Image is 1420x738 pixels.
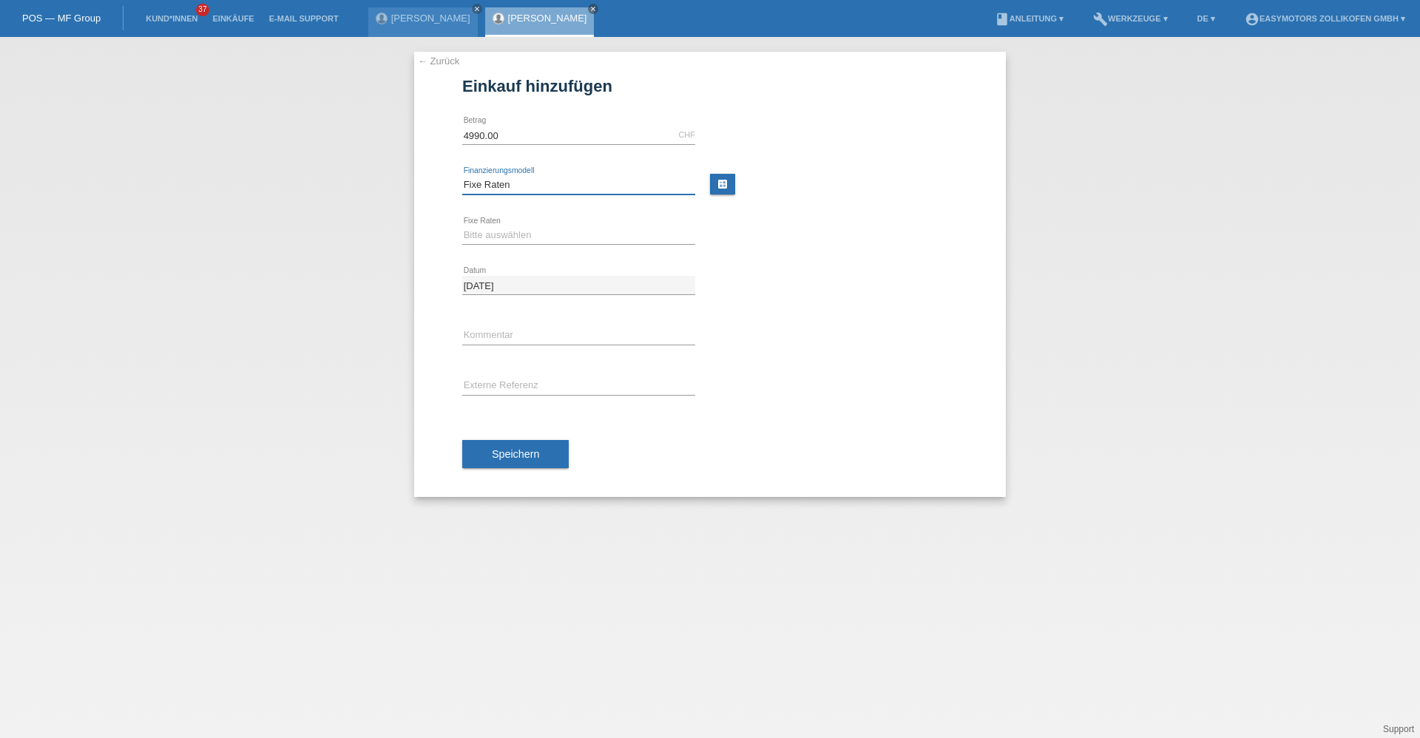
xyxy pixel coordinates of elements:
[418,55,459,67] a: ← Zurück
[205,14,261,23] a: Einkäufe
[508,13,587,24] a: [PERSON_NAME]
[1086,14,1175,23] a: buildWerkzeuge ▾
[138,14,205,23] a: Kund*innen
[473,5,481,13] i: close
[22,13,101,24] a: POS — MF Group
[1237,14,1413,23] a: account_circleEasymotors Zollikofen GmbH ▾
[589,5,597,13] i: close
[492,448,539,460] span: Speichern
[1190,14,1223,23] a: DE ▾
[710,174,735,194] a: calculate
[1093,12,1108,27] i: build
[472,4,482,14] a: close
[987,14,1071,23] a: bookAnleitung ▾
[462,77,958,95] h1: Einkauf hinzufügen
[588,4,598,14] a: close
[1383,724,1414,734] a: Support
[196,4,209,16] span: 37
[391,13,470,24] a: [PERSON_NAME]
[717,178,728,190] i: calculate
[995,12,1010,27] i: book
[1245,12,1260,27] i: account_circle
[678,130,695,139] div: CHF
[462,440,569,468] button: Speichern
[262,14,346,23] a: E-Mail Support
